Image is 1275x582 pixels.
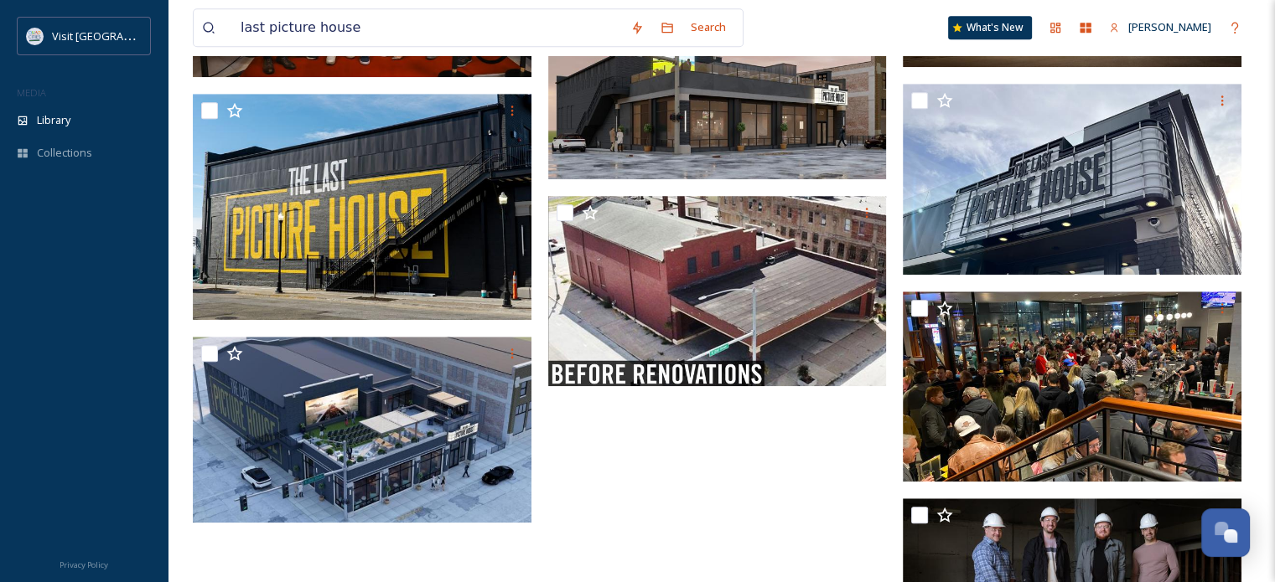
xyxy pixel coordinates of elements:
span: Collections [37,145,92,161]
span: [PERSON_NAME] [1128,19,1211,34]
span: MEDIA [17,86,46,99]
img: QCCVB_VISIT_vert_logo_4c_tagline_122019.svg [27,28,44,44]
a: What's New [948,16,1032,39]
span: Privacy Policy [60,559,108,570]
span: Library [37,112,70,128]
img: Sign outside during dat.jpg [903,84,1241,274]
img: Side wall.jpg [193,94,531,320]
img: before reno.jpg [548,195,887,385]
button: Open Chat [1201,508,1250,557]
span: Visit [GEOGRAPHIC_DATA] [52,28,182,44]
img: rendering2.jpg [193,337,531,523]
input: Search your library [232,9,622,46]
div: Search [682,11,734,44]
a: Privacy Policy [60,554,108,574]
img: Crowd in louge at opening.jpg [903,291,1241,482]
a: [PERSON_NAME] [1101,11,1220,44]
